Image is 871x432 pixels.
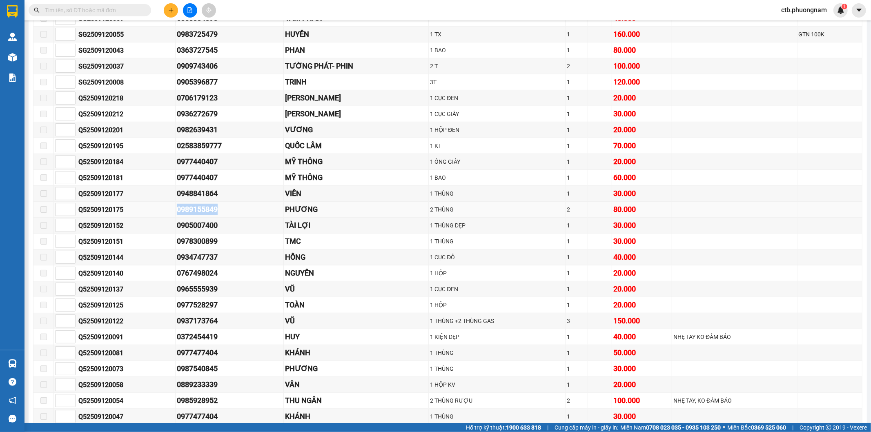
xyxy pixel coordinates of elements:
[620,423,721,432] span: Miền Nam
[567,157,586,166] div: 1
[430,173,564,182] div: 1 BAO
[177,108,283,120] div: 0936272679
[567,109,586,118] div: 1
[78,348,174,358] div: Q52509120081
[176,106,284,122] td: 0936272679
[430,109,564,118] div: 1 CỤC GIẤY
[177,220,283,231] div: 0905007400
[177,379,283,390] div: 0889233339
[567,301,586,310] div: 1
[567,316,586,325] div: 3
[176,297,284,313] td: 0977528297
[77,218,176,234] td: Q52509120152
[430,380,564,389] div: 1 HỘP KV
[613,204,671,215] div: 80.000
[284,74,429,90] td: TRINH
[78,61,174,71] div: SG2509120037
[177,124,283,136] div: 0982639431
[177,156,283,167] div: 0977440407
[45,6,141,15] input: Tìm tên, số ĐT hoặc mã đơn
[613,92,671,104] div: 20.000
[176,90,284,106] td: 0706179123
[567,332,586,341] div: 1
[78,157,174,167] div: Q52509120184
[430,189,564,198] div: 1 THÙNG
[567,285,586,294] div: 1
[430,412,564,421] div: 1 THÙNG
[285,315,427,327] div: VŨ
[613,236,671,247] div: 30.000
[285,60,427,72] div: TƯỜNG PHÁT- PHIN
[567,237,586,246] div: 1
[284,281,429,297] td: VŨ
[567,141,586,150] div: 1
[77,409,176,425] td: Q52509120047
[78,412,174,422] div: Q52509120047
[78,173,174,183] div: Q52509120181
[567,396,586,405] div: 2
[8,359,17,368] img: warehouse-icon
[430,94,564,102] div: 1 CỤC ĐEN
[430,30,564,39] div: 1 TX
[430,316,564,325] div: 1 THÙNG +2 THÙNG GAS
[285,156,427,167] div: MỸ THÔNG
[202,3,216,18] button: aim
[285,267,427,279] div: NGUYÊN
[176,58,284,74] td: 0909743406
[78,396,174,406] div: Q52509120054
[430,253,564,262] div: 1 CỤC ĐỎ
[613,252,671,263] div: 40.000
[567,380,586,389] div: 1
[78,364,174,374] div: Q52509120073
[77,281,176,297] td: Q52509120137
[613,156,671,167] div: 20.000
[430,78,564,87] div: 3T
[77,361,176,377] td: Q52509120073
[77,234,176,249] td: Q52509120151
[177,188,283,199] div: 0948841864
[284,186,429,202] td: VIỄN
[176,202,284,218] td: 0989155849
[284,42,429,58] td: PHAN
[430,269,564,278] div: 1 HỘP
[78,252,174,263] div: Q52509120144
[284,234,429,249] td: TMC
[285,299,427,311] div: TOÀN
[430,364,564,373] div: 1 THÙNG
[430,221,564,230] div: 1 THÙNG DẸP
[187,7,193,13] span: file-add
[77,249,176,265] td: Q52509120144
[613,411,671,422] div: 30.000
[285,45,427,56] div: PHAN
[176,393,284,409] td: 0985928952
[284,154,429,170] td: MỸ THÔNG
[284,122,429,138] td: VƯƠNG
[285,140,427,151] div: QUỐC LÂM
[613,60,671,72] div: 100.000
[285,379,427,390] div: VÂN
[284,409,429,425] td: KHÁNH
[78,77,174,87] div: SG2509120008
[8,53,17,62] img: warehouse-icon
[567,125,586,134] div: 1
[177,76,283,88] div: 0905396877
[567,62,586,71] div: 2
[164,3,178,18] button: plus
[613,267,671,279] div: 20.000
[506,424,541,431] strong: 1900 633 818
[567,364,586,373] div: 1
[284,106,429,122] td: DUY TRINH
[176,265,284,281] td: 0767498024
[613,347,671,359] div: 50.000
[285,29,427,40] div: HUYỀN
[177,204,283,215] div: 0989155849
[284,170,429,186] td: MỸ THÔNG
[567,173,586,182] div: 1
[77,122,176,138] td: Q52509120201
[613,363,671,374] div: 30.000
[284,361,429,377] td: PHƯƠNG
[77,106,176,122] td: Q52509120212
[285,411,427,422] div: KHÁNH
[285,204,427,215] div: PHƯƠNG
[177,283,283,295] div: 0965555939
